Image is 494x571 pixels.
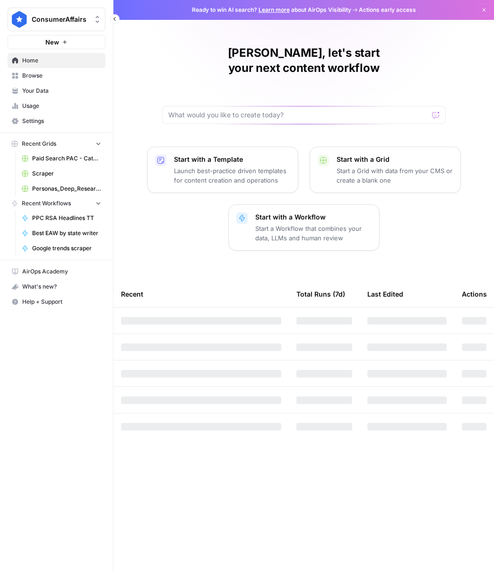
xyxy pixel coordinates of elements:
span: Recent Grids [22,140,56,148]
button: Help + Support [8,294,105,309]
button: What's new? [8,279,105,294]
button: Recent Workflows [8,196,105,211]
a: Settings [8,114,105,129]
p: Start with a Template [174,155,290,164]
a: Browse [8,68,105,83]
span: Personas_Deep_Research.csv [32,184,101,193]
span: AirOps Academy [22,267,101,276]
p: Start with a Workflow [255,212,372,222]
a: AirOps Academy [8,264,105,279]
a: Your Data [8,83,105,98]
a: Paid Search PAC - Categories [17,151,105,166]
span: Browse [22,71,101,80]
div: Recent [121,281,281,307]
span: Usage [22,102,101,110]
button: Recent Grids [8,137,105,151]
span: PPC RSA Headlines TT [32,214,101,222]
span: ConsumerAffairs [32,15,89,24]
a: Learn more [259,6,290,13]
input: What would you like to create today? [168,110,428,120]
p: Launch best-practice driven templates for content creation and operations [174,166,290,185]
button: Workspace: ConsumerAffairs [8,8,105,31]
div: Last Edited [367,281,403,307]
p: Start with a Grid [337,155,453,164]
span: Scraper [32,169,101,178]
button: Start with a TemplateLaunch best-practice driven templates for content creation and operations [147,147,298,193]
button: New [8,35,105,49]
a: Scraper [17,166,105,181]
span: Settings [22,117,101,125]
span: Ready to win AI search? about AirOps Visibility [192,6,351,14]
img: ConsumerAffairs Logo [11,11,28,28]
button: Start with a WorkflowStart a Workflow that combines your data, LLMs and human review [228,204,380,251]
p: Start a Grid with data from your CMS or create a blank one [337,166,453,185]
p: Start a Workflow that combines your data, LLMs and human review [255,224,372,243]
h1: [PERSON_NAME], let's start your next content workflow [162,45,446,76]
span: Paid Search PAC - Categories [32,154,101,163]
a: Best EAW by state writer [17,226,105,241]
span: Actions early access [359,6,416,14]
span: Help + Support [22,298,101,306]
span: Your Data [22,87,101,95]
a: PPC RSA Headlines TT [17,211,105,226]
div: Total Runs (7d) [296,281,345,307]
div: What's new? [8,280,105,294]
a: Home [8,53,105,68]
button: Start with a GridStart a Grid with data from your CMS or create a blank one [310,147,461,193]
a: Personas_Deep_Research.csv [17,181,105,196]
span: New [45,37,59,47]
span: Home [22,56,101,65]
span: Recent Workflows [22,199,71,208]
a: Google trends scraper [17,241,105,256]
div: Actions [462,281,487,307]
span: Google trends scraper [32,244,101,253]
span: Best EAW by state writer [32,229,101,237]
a: Usage [8,98,105,114]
